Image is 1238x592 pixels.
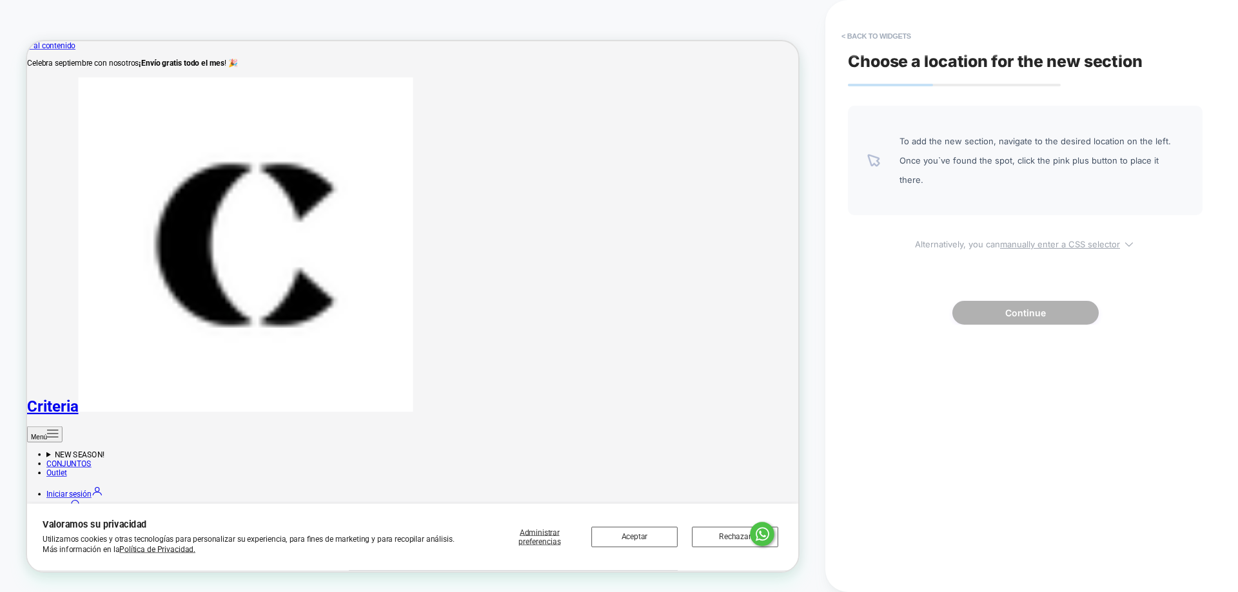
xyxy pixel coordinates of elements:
[26,569,53,582] a: Outlet
[848,234,1203,249] span: Alternatively, you can
[952,301,1099,325] button: Continue
[835,26,918,46] button: < Back to widgets
[899,131,1183,189] span: To add the new section, navigate to the desired location on the left. Once you`ve found the spot,...
[5,523,26,533] span: Menú
[848,52,1143,71] span: Choose a location for the new section
[149,23,263,35] strong: ¡Envío gratis todo el mes
[26,545,1028,557] summary: NEW SEASON!
[1000,239,1120,249] u: manually enter a CSS selector
[867,154,880,167] img: pointer
[26,557,86,569] a: CONJUNTOS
